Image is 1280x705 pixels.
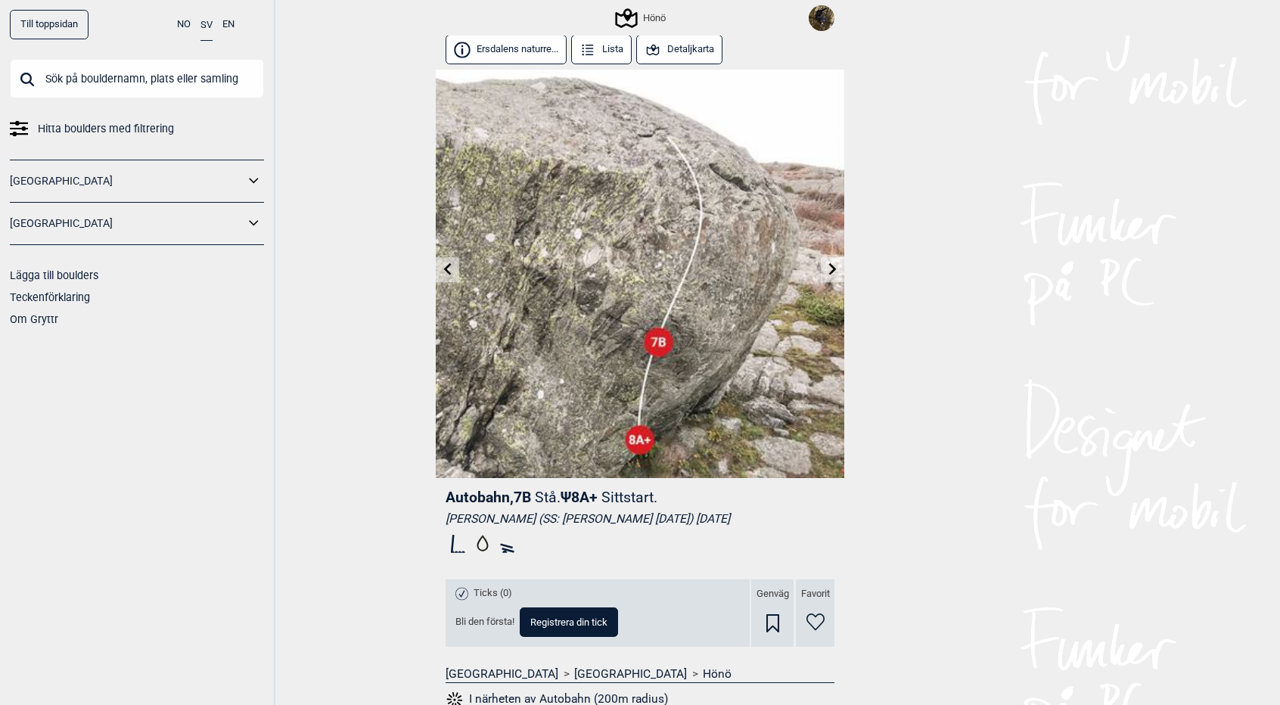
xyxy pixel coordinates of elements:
[636,35,722,64] button: Detaljkarta
[436,70,844,478] img: Autobahn
[535,489,561,506] p: Stå.
[446,35,567,64] button: Ersdalens naturre...
[455,616,514,629] span: Bli den första!
[801,588,830,601] span: Favorit
[10,170,244,192] a: [GEOGRAPHIC_DATA]
[574,666,687,682] a: [GEOGRAPHIC_DATA]
[751,579,794,647] div: Genväg
[571,35,632,64] button: Lista
[10,118,264,140] a: Hitta boulders med filtrering
[10,291,90,303] a: Teckenförklaring
[10,269,98,281] a: Lägga till boulders
[530,617,607,627] span: Registrera din tick
[601,489,657,506] p: Sittstart.
[10,59,264,98] input: Sök på bouldernamn, plats eller samling
[446,666,834,682] nav: > >
[10,10,89,39] a: Till toppsidan
[10,313,58,325] a: Om Gryttr
[446,511,834,526] div: [PERSON_NAME] (SS: [PERSON_NAME] [DATE]) [DATE]
[617,9,666,27] div: Hönö
[200,10,213,41] button: SV
[703,666,732,682] a: Hönö
[446,666,558,682] a: [GEOGRAPHIC_DATA]
[177,10,191,39] button: NO
[10,213,244,234] a: [GEOGRAPHIC_DATA]
[561,489,657,506] span: Ψ 8A+
[809,5,834,31] img: Falling
[520,607,618,637] button: Registrera din tick
[474,587,512,600] span: Ticks (0)
[222,10,235,39] button: EN
[446,489,531,506] span: Autobahn , 7B
[38,118,174,140] span: Hitta boulders med filtrering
